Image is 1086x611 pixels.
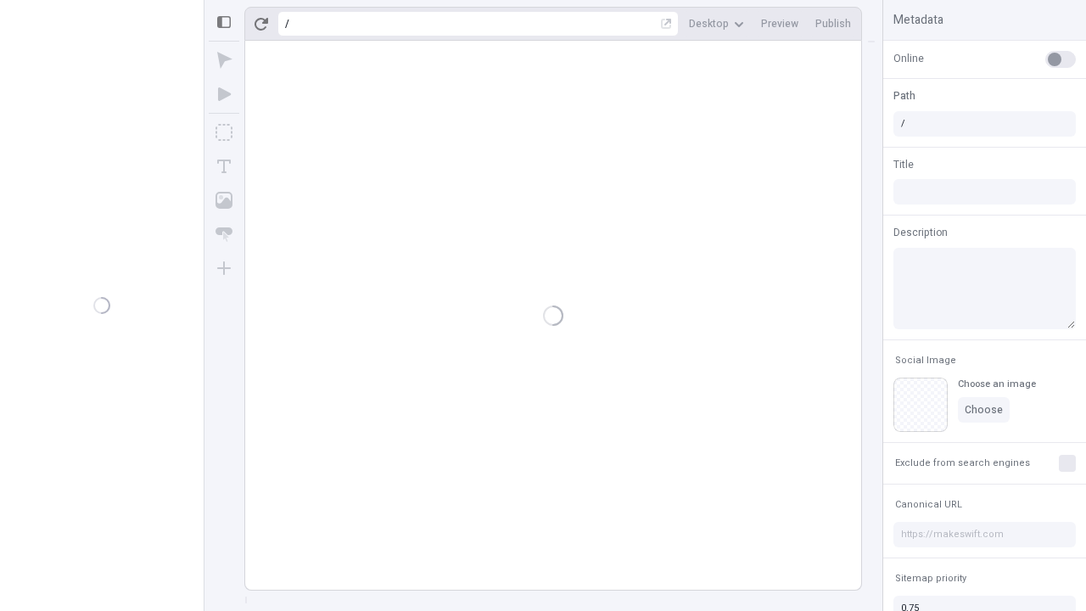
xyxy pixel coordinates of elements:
button: Text [209,151,239,182]
span: Preview [761,17,798,31]
span: Path [893,88,915,104]
button: Box [209,117,239,148]
input: https://makeswift.com [893,522,1076,547]
button: Preview [754,11,805,36]
span: Title [893,157,914,172]
button: Exclude from search engines [892,453,1033,474]
span: Social Image [895,354,956,367]
span: Online [893,51,924,66]
button: Choose [958,397,1010,423]
button: Button [209,219,239,249]
span: Exclude from search engines [895,457,1030,469]
span: Desktop [689,17,729,31]
button: Social Image [892,350,960,371]
button: Desktop [682,11,751,36]
button: Sitemap priority [892,569,970,589]
div: Choose an image [958,378,1036,390]
span: Canonical URL [895,498,962,511]
span: Publish [815,17,851,31]
button: Image [209,185,239,216]
button: Canonical URL [892,495,966,515]
span: Sitemap priority [895,572,966,585]
button: Publish [809,11,858,36]
div: / [285,17,289,31]
span: Description [893,225,948,240]
span: Choose [965,403,1003,417]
